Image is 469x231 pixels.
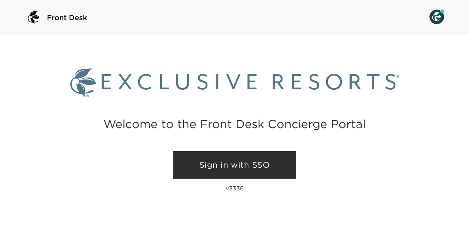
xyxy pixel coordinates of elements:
span: Front Desk [47,12,87,23]
a: Sign in with SSO [173,151,296,179]
img: Exclusive Resorts logo [70,68,399,97]
h2: Welcome to the Front Desk Concierge Portal [103,118,366,130]
img: logo [25,9,43,26]
p: v3336 [226,185,244,192]
img: User [429,10,444,24]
